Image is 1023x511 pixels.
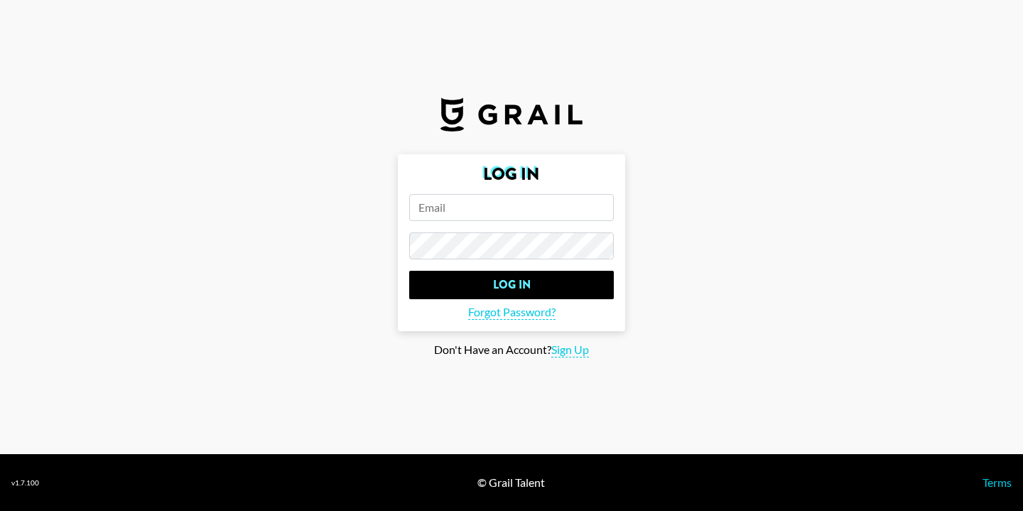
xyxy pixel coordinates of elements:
[409,194,614,221] input: Email
[409,166,614,183] h2: Log In
[468,305,556,320] span: Forgot Password?
[477,475,545,490] div: © Grail Talent
[409,271,614,299] input: Log In
[11,478,39,488] div: v 1.7.100
[11,343,1012,357] div: Don't Have an Account?
[440,97,583,131] img: Grail Talent Logo
[983,475,1012,489] a: Terms
[551,343,589,357] span: Sign Up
